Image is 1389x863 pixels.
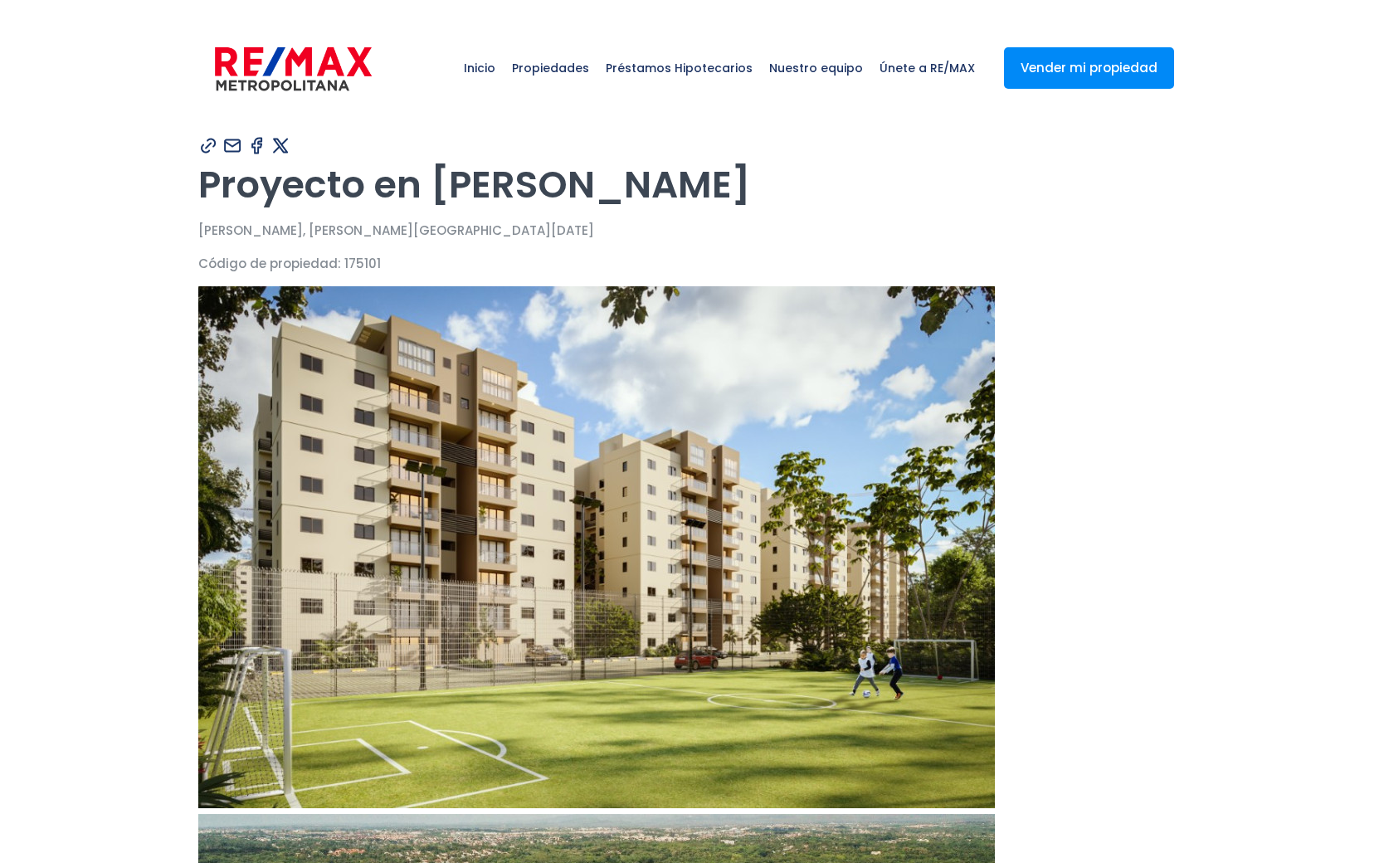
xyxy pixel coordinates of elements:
span: Nuestro equipo [761,43,871,93]
a: Únete a RE/MAX [871,27,983,110]
img: Compartir [246,135,267,156]
h1: Proyecto en [PERSON_NAME] [198,162,1191,207]
span: Código de propiedad: [198,255,341,272]
a: Préstamos Hipotecarios [597,27,761,110]
a: Inicio [456,27,504,110]
img: Proyecto en Jacobo Majluta [198,286,995,808]
span: Únete a RE/MAX [871,43,983,93]
a: Vender mi propiedad [1004,47,1174,89]
span: Inicio [456,43,504,93]
a: Nuestro equipo [761,27,871,110]
img: Compartir [222,135,243,156]
img: Compartir [270,135,291,156]
span: Préstamos Hipotecarios [597,43,761,93]
a: Propiedades [504,27,597,110]
span: Propiedades [504,43,597,93]
span: 175101 [344,255,381,272]
p: [PERSON_NAME], [PERSON_NAME][GEOGRAPHIC_DATA][DATE] [198,220,1191,241]
a: RE/MAX Metropolitana [215,27,372,110]
img: remax-metropolitana-logo [215,44,372,94]
img: Compartir [198,135,219,156]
